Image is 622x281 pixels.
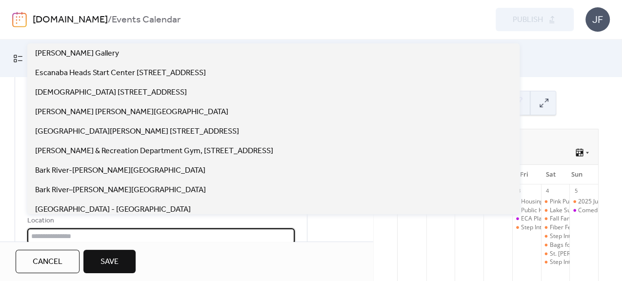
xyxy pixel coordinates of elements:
[585,7,610,32] div: JF
[33,256,62,268] span: Cancel
[6,43,70,73] a: My Events
[564,165,590,184] div: Sun
[12,12,27,27] img: logo
[83,250,136,273] button: Save
[541,250,570,258] div: St. Joseph-St. Patrick Chili Challenge
[541,198,570,206] div: Pink Pumpkin of Delta County 5k
[538,165,564,184] div: Sat
[572,187,580,195] div: 5
[569,206,598,215] div: Comedian Bill Gorgo at Island Resort and Casino Club 41
[100,256,119,268] span: Save
[35,87,187,99] span: [DEMOGRAPHIC_DATA] [STREET_ADDRESS]
[35,204,191,216] span: [GEOGRAPHIC_DATA] - [GEOGRAPHIC_DATA]
[541,258,570,266] div: Step Into the Woods at NMU!
[569,198,598,206] div: 2025 Just Believe Non-Competitive Bike/Walk/Run
[512,198,541,206] div: Housing Now: Progress Update
[35,165,205,177] span: Bark River-[PERSON_NAME][GEOGRAPHIC_DATA]
[521,198,606,206] div: Housing Now: Progress Update
[541,232,570,241] div: Step Into the Woods at NMU!
[108,11,112,29] b: /
[35,126,239,138] span: [GEOGRAPHIC_DATA][PERSON_NAME] [STREET_ADDRESS]
[544,187,551,195] div: 4
[541,206,570,215] div: Lake Superior Fiber Festival
[112,11,181,29] b: Events Calendar
[27,215,293,227] div: Location
[512,223,541,232] div: Step Into the Woods at NMU!
[549,241,589,249] div: Bags for Wags
[35,106,228,118] span: [PERSON_NAME] [PERSON_NAME][GEOGRAPHIC_DATA]
[35,67,206,79] span: Escanaba Heads Start Center [STREET_ADDRESS]
[35,184,206,196] span: Bark River–[PERSON_NAME][GEOGRAPHIC_DATA]
[511,165,538,184] div: Fri
[512,215,541,223] div: ECA Plaidurday Celebration featuring The Hackwells
[33,11,108,29] a: [DOMAIN_NAME]
[541,223,570,232] div: Fiber Festival Fashion Show
[512,206,541,215] div: Public Health Delta & Menominee Counties Flu Clinic
[16,250,80,273] button: Cancel
[541,241,570,249] div: Bags for Wags
[35,145,273,157] span: [PERSON_NAME] & Recreation Department Gym, [STREET_ADDRESS]
[541,215,570,223] div: Fall Family Fun Day!-Toys For Tots Marine Corps Detachment 444
[35,48,119,60] span: [PERSON_NAME] Gallery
